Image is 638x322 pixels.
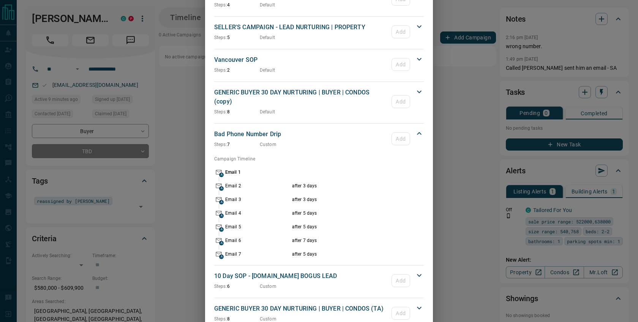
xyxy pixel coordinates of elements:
p: after 7 days [292,237,400,244]
span: A [219,214,224,218]
p: after 5 days [292,210,400,217]
p: SELLER'S CAMPAIGN - LEAD NURTURING | PROPERTY [214,23,388,32]
span: Steps: [214,35,227,40]
p: Email 6 [225,237,290,244]
span: A [219,241,224,245]
p: Default [260,34,275,41]
div: GENERIC BUYER 30 DAY NURTURING | BUYER | CONDOS (copy)Steps:8DefaultAdd [214,86,424,117]
p: Vancouver SOP [214,55,388,64]
div: SELLER'S CAMPAIGN - LEAD NURTURING | PROPERTYSteps:5DefaultAdd [214,21,424,42]
span: Steps: [214,109,227,115]
div: Vancouver SOPSteps:2DefaultAdd [214,54,424,75]
p: 6 [214,283,260,290]
span: Steps: [214,142,227,147]
p: 5 [214,34,260,41]
p: 10 Day SOP - [DOMAIN_NAME] BOGUS LEAD [214,272,388,281]
span: Steps: [214,68,227,73]
p: 2 [214,67,260,74]
p: after 3 days [292,196,400,203]
p: GENERIC BUYER 30 DAY NURTURING | BUYER | CONDOS (TA) [214,304,388,313]
p: 7 [214,141,260,148]
p: Default [260,2,275,8]
div: 10 Day SOP - [DOMAIN_NAME] BOGUS LEADSteps:6CustomAdd [214,270,424,291]
div: Bad Phone Number DripSteps:7CustomAdd [214,128,424,149]
p: after 5 days [292,223,400,230]
span: A [219,186,224,191]
p: Bad Phone Number Drip [214,130,388,139]
span: A [219,200,224,204]
p: 4 [214,2,260,8]
span: Steps: [214,316,227,322]
p: Email 4 [225,210,290,217]
p: Email 5 [225,223,290,230]
p: Email 2 [225,182,290,189]
span: A [219,254,224,259]
p: Email 3 [225,196,290,203]
p: Default [260,67,275,74]
span: A [219,173,224,177]
p: 8 [214,108,260,115]
p: Email 7 [225,251,290,258]
p: Default [260,108,275,115]
span: Steps: [214,284,227,289]
p: after 3 days [292,182,400,189]
p: Custom [260,141,276,148]
p: GENERIC BUYER 30 DAY NURTURING | BUYER | CONDOS (copy) [214,88,388,106]
span: A [219,227,224,232]
p: Email 1 [225,169,290,176]
span: Steps: [214,2,227,8]
p: Custom [260,283,276,290]
p: Campaign Timeline [214,156,424,162]
p: after 5 days [292,251,400,258]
